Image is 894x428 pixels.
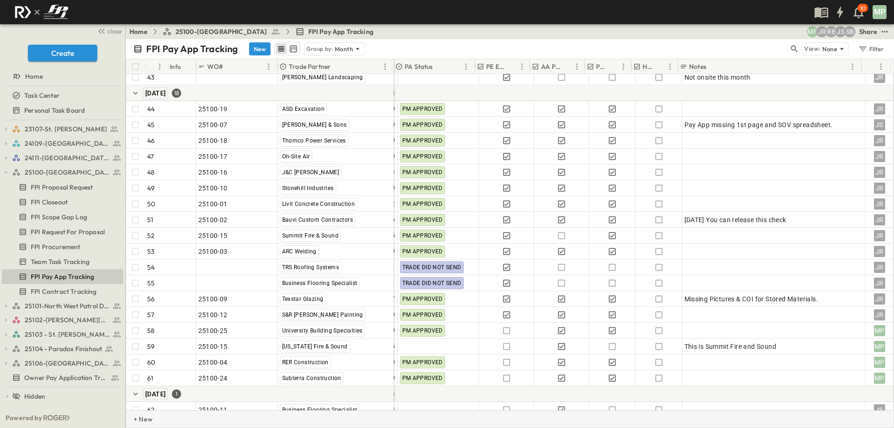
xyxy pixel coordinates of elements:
[486,62,507,71] p: PE Expecting
[172,88,181,98] div: 18
[509,61,519,72] button: Sort
[24,106,85,115] span: Personal Task Board
[25,139,110,148] span: 24109-St. Teresa of Calcutta Parish Hall
[147,231,155,240] p: 52
[596,62,609,71] p: PM Processed
[198,152,228,161] span: 25100-17
[149,61,159,72] button: Sort
[2,356,123,371] div: 25106-St. Andrews Parking Lottest
[618,61,629,72] button: Menu
[807,26,818,37] div: Monica Pruteanu (mpruteanu@fpibuilders.com)
[282,343,348,350] span: [US_STATE] Fire & Sound
[147,168,155,177] p: 48
[402,296,443,302] span: PM APPROVED
[25,124,107,134] span: 23107-St. [PERSON_NAME]
[31,212,87,222] span: FPI Scope Gap Log
[873,5,887,19] div: MP
[657,61,667,72] button: Sort
[874,151,885,162] div: JR
[2,196,122,209] a: FPI Closeout
[147,405,155,414] p: 62
[874,325,885,336] div: MP
[2,327,123,342] div: 25103 - St. [PERSON_NAME] Phase 2test
[402,137,443,144] span: PM APPROVED
[25,72,43,81] span: Home
[379,61,391,72] button: Menu
[402,232,443,239] span: PM APPROVED
[198,326,228,335] span: 25100-25
[2,211,122,224] a: FPI Scope Gap Log
[147,294,155,304] p: 56
[684,342,777,351] span: This is Summit Fire and Sound
[147,183,155,193] p: 49
[2,165,123,180] div: 25100-Vanguard Prep Schooltest
[2,285,122,298] a: FPI Contract Tracking
[689,62,706,71] p: Notes
[2,254,123,269] div: Team Task Trackingtest
[2,195,123,210] div: FPI Closeouttest
[402,153,443,160] span: PM APPROVED
[402,217,443,223] span: PM APPROVED
[225,61,236,72] button: Sort
[249,42,271,55] button: New
[405,62,433,71] p: PA Status
[31,257,89,266] span: Team Task Tracking
[31,287,97,296] span: FPI Contract Tracking
[147,310,154,319] p: 57
[145,89,166,97] span: [DATE]
[287,43,299,54] button: kanban view
[198,374,228,383] span: 25100-24
[2,341,123,356] div: 25104 - Paradox Finishouttest
[282,169,339,176] span: J&C [PERSON_NAME]
[289,62,331,71] p: Trade Partner
[147,374,153,383] p: 61
[874,135,885,146] div: JR
[282,312,363,318] span: S&R [PERSON_NAME] Painting
[145,59,168,74] div: #
[198,358,228,367] span: 25100-04
[31,183,93,192] span: FPI Proposal Request
[12,357,122,370] a: 25106-St. Andrews Parking Lot
[2,270,122,283] a: FPI Pay App Tracking
[176,27,267,36] span: 25100-[GEOGRAPHIC_DATA]
[198,136,228,145] span: 25100-18
[24,91,60,100] span: Task Center
[402,201,443,207] span: PM APPROVED
[147,358,155,367] p: 60
[12,313,122,326] a: 25102-Christ The Redeemer Anglican Church
[282,359,329,366] span: RER Construction
[147,136,155,145] p: 46
[25,153,110,163] span: 24111-[GEOGRAPHIC_DATA]
[11,2,72,22] img: c8d7d1ed905e502e8f77bf7063faec64e13b34fdb1f2bdd94b0e311fc34f8000.png
[858,44,884,54] div: Filter
[282,122,347,128] span: [PERSON_NAME] & Sons
[147,342,155,351] p: 59
[147,199,155,209] p: 50
[2,150,123,165] div: 24111-[GEOGRAPHIC_DATA]test
[282,153,310,160] span: On-Site Air
[874,341,885,352] div: MP
[147,73,155,82] p: 43
[2,313,123,327] div: 25102-Christ The Redeemer Anglican Churchtest
[198,215,228,224] span: 25100-02
[147,104,155,114] p: 44
[872,4,887,20] button: MP
[402,122,443,128] span: PM APPROVED
[2,136,123,151] div: 24109-St. Teresa of Calcutta Parish Halltest
[571,61,582,72] button: Menu
[684,73,751,82] span: Not onsite this month
[874,119,885,130] div: JS
[28,45,97,61] button: Create
[282,264,339,271] span: TRS Roofing Systems
[31,272,94,281] span: FPI Pay App Tracking
[874,293,885,305] div: JR
[147,120,155,129] p: 45
[198,120,228,129] span: 25100-07
[402,375,443,381] span: PM APPROVED
[306,44,333,54] p: Group by:
[282,280,358,286] span: Business Flooring Specialist
[402,169,443,176] span: PM APPROVED
[198,104,228,114] span: 25100-19
[854,42,887,55] button: Filter
[684,294,819,304] span: Missing Pictures & COI for Stored Materials.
